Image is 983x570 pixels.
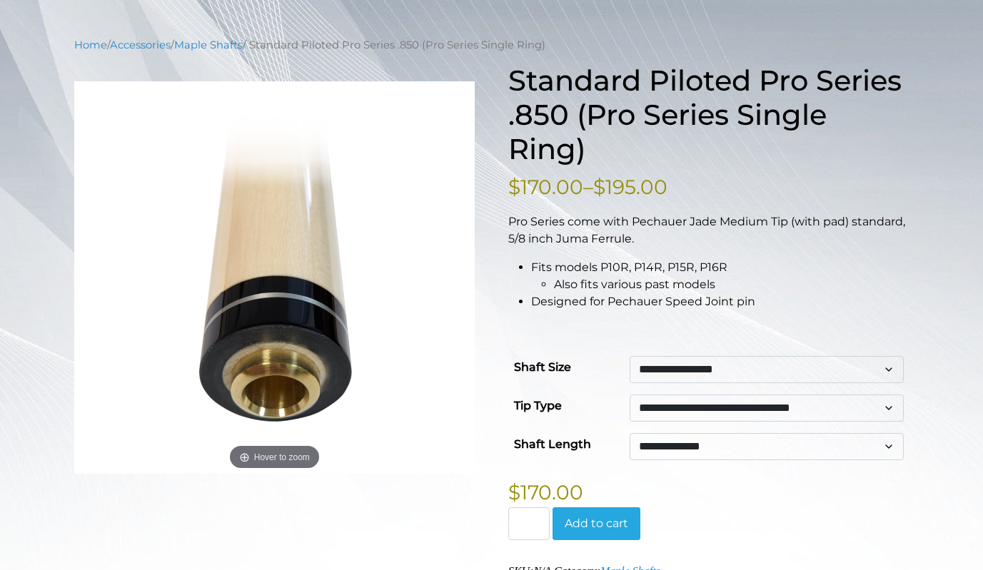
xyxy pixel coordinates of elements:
a: Maple Shafts [174,39,243,51]
a: 3Hover to zoom [74,81,475,474]
img: Standard Piloted Pro Series .850 [74,81,475,474]
bdi: 170.00 [508,175,583,199]
input: Product quantity [508,507,550,540]
h1: Standard Piloted Pro Series .850 (Pro Series Single Ring) [508,63,909,166]
bdi: 170.00 [508,480,583,504]
li: Designed for Pechauer Speed Joint pin [531,293,909,310]
li: Fits models P10R, P14R, P15R, P16R [531,259,909,293]
nav: Breadcrumb [74,37,909,53]
label: Tip Type [514,395,562,417]
a: Accessories [110,39,171,51]
span: $ [593,175,605,199]
span: $ [508,480,520,504]
a: Home [74,39,107,51]
label: Shaft Length [514,433,591,456]
li: Also fits various past models [554,276,909,293]
span: $ [508,175,520,199]
p: – [508,172,909,202]
bdi: 195.00 [593,175,667,199]
button: Add to cart [553,507,640,540]
label: Shaft Size [514,356,571,379]
p: Pro Series come with Pechauer Jade Medium Tip (with pad) standard, 5/8 inch Juma Ferrule. [508,213,909,248]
